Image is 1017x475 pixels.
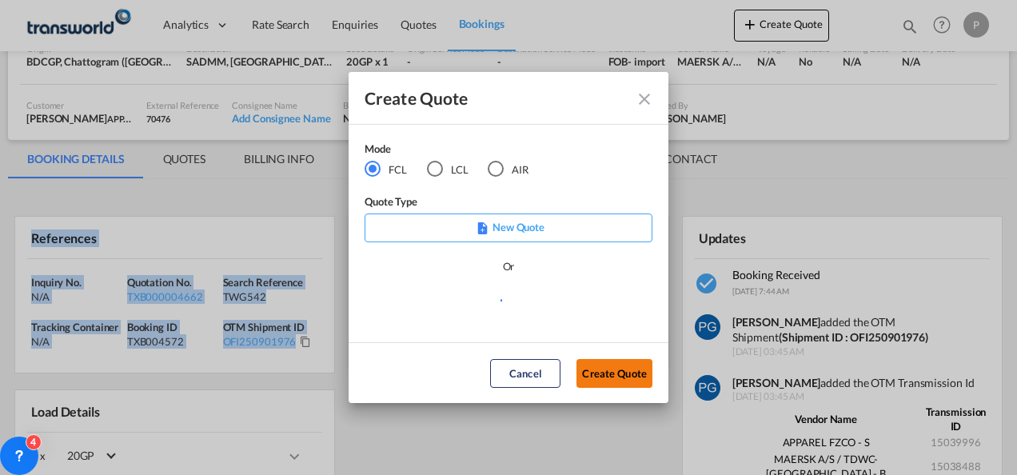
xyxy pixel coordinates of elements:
[365,88,624,108] div: Create Quote
[365,161,407,178] md-radio-button: FCL
[488,161,528,178] md-radio-button: AIR
[370,219,647,235] p: New Quote
[365,141,548,161] div: Mode
[16,16,277,33] body: Editor, editor4
[427,161,469,178] md-radio-button: LCL
[349,72,668,404] md-dialog: Create QuoteModeFCL LCLAIR ...
[365,214,652,242] div: New Quote
[503,258,515,274] div: Or
[628,83,657,112] button: Close dialog
[365,194,652,214] div: Quote Type
[576,359,652,388] button: Create Quote
[490,359,560,388] button: Cancel
[635,90,654,109] md-icon: Close dialog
